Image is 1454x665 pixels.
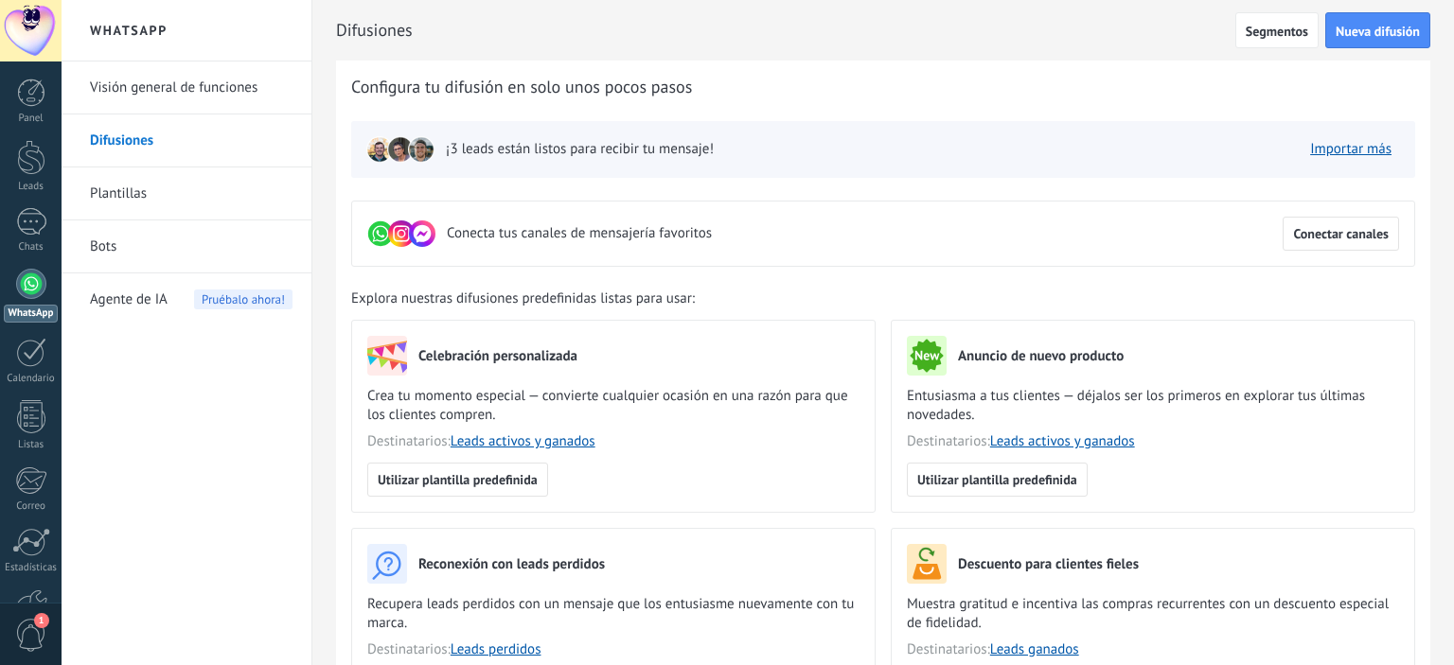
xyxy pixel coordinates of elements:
a: Leads ganados [990,640,1079,658]
img: leadIcon [366,136,393,163]
span: Destinatarios: [367,432,860,451]
span: Segmentos [1246,25,1308,38]
img: leadIcon [408,136,434,163]
a: Difusiones [90,114,293,167]
span: Agente de IA [90,273,168,326]
span: Conecta tus canales de mensajería favoritos [447,224,712,243]
h3: Anuncio de nuevo producto [958,347,1124,365]
div: Listas [4,439,59,451]
button: Nueva difusión [1325,12,1430,48]
span: Utilizar plantilla predefinida [917,473,1077,486]
button: Conectar canales [1283,217,1399,251]
button: Utilizar plantilla predefinida [907,463,1088,497]
span: 1 [34,613,49,628]
li: Agente de IA [62,273,311,325]
span: Utilizar plantilla predefinida [378,473,538,486]
span: ¡3 leads están listos para recibir tu mensaje! [446,140,714,159]
span: Muestra gratitud e incentiva las compras recurrentes con un descuento especial de fidelidad. [907,595,1399,633]
button: Segmentos [1235,12,1319,48]
span: Conectar canales [1293,227,1389,240]
li: Difusiones [62,114,311,167]
img: leadIcon [387,136,414,163]
div: Correo [4,500,59,513]
a: Plantillas [90,167,293,220]
span: Destinatarios: [907,432,1399,451]
a: Leads activos y ganados [451,432,595,450]
div: Panel [4,113,59,125]
li: Bots [62,220,311,273]
li: Plantillas [62,167,311,220]
div: Estadísticas [4,562,59,574]
a: Importar más [1310,140,1392,158]
span: Destinatarios: [367,640,860,659]
span: Crea tu momento especial — convierte cualquier ocasión en una razón para que los clientes compren. [367,387,860,425]
h3: Reconexión con leads perdidos [418,555,605,573]
button: Utilizar plantilla predefinida [367,463,548,497]
div: Calendario [4,373,59,385]
div: Chats [4,241,59,254]
h3: Descuento para clientes fieles [958,555,1139,573]
button: Importar más [1302,135,1400,164]
a: Leads perdidos [451,640,541,658]
span: Configura tu difusión en solo unos pocos pasos [351,76,692,98]
a: Leads activos y ganados [990,432,1135,450]
a: Visión general de funciones [90,61,293,114]
span: Entusiasma a tus clientes — déjalos ser los primeros en explorar tus últimas novedades. [907,387,1399,425]
span: Destinatarios: [907,640,1399,659]
span: Recupera leads perdidos con un mensaje que los entusiasme nuevamente con tu marca. [367,595,860,633]
span: Nueva difusión [1336,25,1420,38]
span: Pruébalo ahora! [194,289,293,309]
h3: Celebración personalizada [418,347,577,365]
span: Explora nuestras difusiones predefinidas listas para usar: [351,289,695,308]
div: Leads [4,181,59,193]
a: Bots [90,220,293,273]
li: Visión general de funciones [62,61,311,114]
div: WhatsApp [4,305,58,323]
a: Agente de IA Pruébalo ahora! [90,273,293,326]
h2: Difusiones [336,11,1235,49]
